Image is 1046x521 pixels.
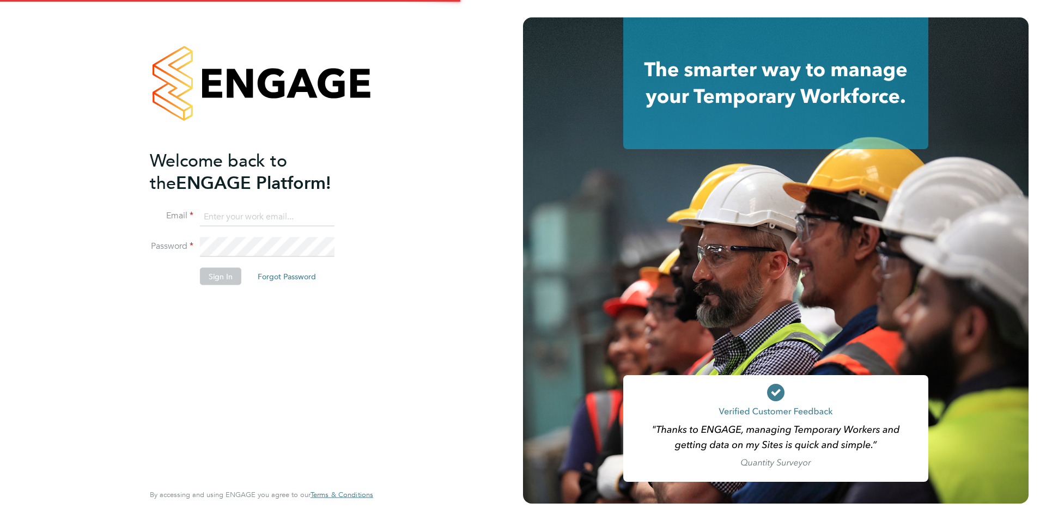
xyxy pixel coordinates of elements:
h2: ENGAGE Platform! [150,149,362,194]
label: Password [150,241,193,252]
span: Terms & Conditions [311,490,373,499]
button: Forgot Password [249,268,325,285]
input: Enter your work email... [200,207,335,226]
span: By accessing and using ENGAGE you agree to our [150,490,373,499]
span: Welcome back to the [150,150,287,193]
button: Sign In [200,268,241,285]
label: Email [150,210,193,222]
a: Terms & Conditions [311,491,373,499]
